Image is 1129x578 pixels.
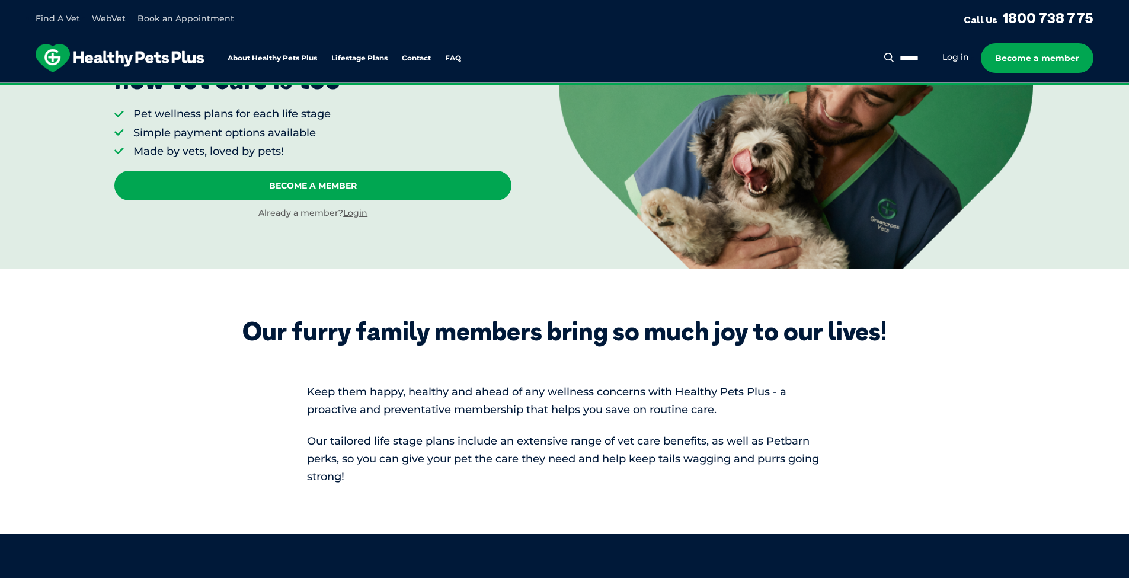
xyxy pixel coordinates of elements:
[307,435,819,483] span: Our tailored life stage plans include an extensive range of vet care benefits, as well as Petbarn...
[964,9,1093,27] a: Call Us1800 738 775
[133,144,331,159] li: Made by vets, loved by pets!
[133,107,331,122] li: Pet wellness plans for each life stage
[137,13,234,24] a: Book an Appointment
[882,52,897,63] button: Search
[981,43,1093,73] a: Become a member
[114,207,511,219] div: Already a member?
[942,52,969,63] a: Log in
[36,44,204,72] img: hpp-logo
[114,171,511,200] a: Become A Member
[114,35,354,95] p: Loving them is easy, now vet care is too
[133,126,331,140] li: Simple payment options available
[445,55,461,62] a: FAQ
[964,14,997,25] span: Call Us
[36,13,80,24] a: Find A Vet
[343,207,367,218] a: Login
[242,317,887,346] div: Our furry family members bring so much joy to our lives!
[228,55,317,62] a: About Healthy Pets Plus
[307,385,786,416] span: Keep them happy, healthy and ahead of any wellness concerns with Healthy Pets Plus - a proactive ...
[343,83,786,94] span: Proactive, preventative wellness program designed to keep your pet healthier and happier for longer
[92,13,126,24] a: WebVet
[402,55,431,62] a: Contact
[331,55,388,62] a: Lifestage Plans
